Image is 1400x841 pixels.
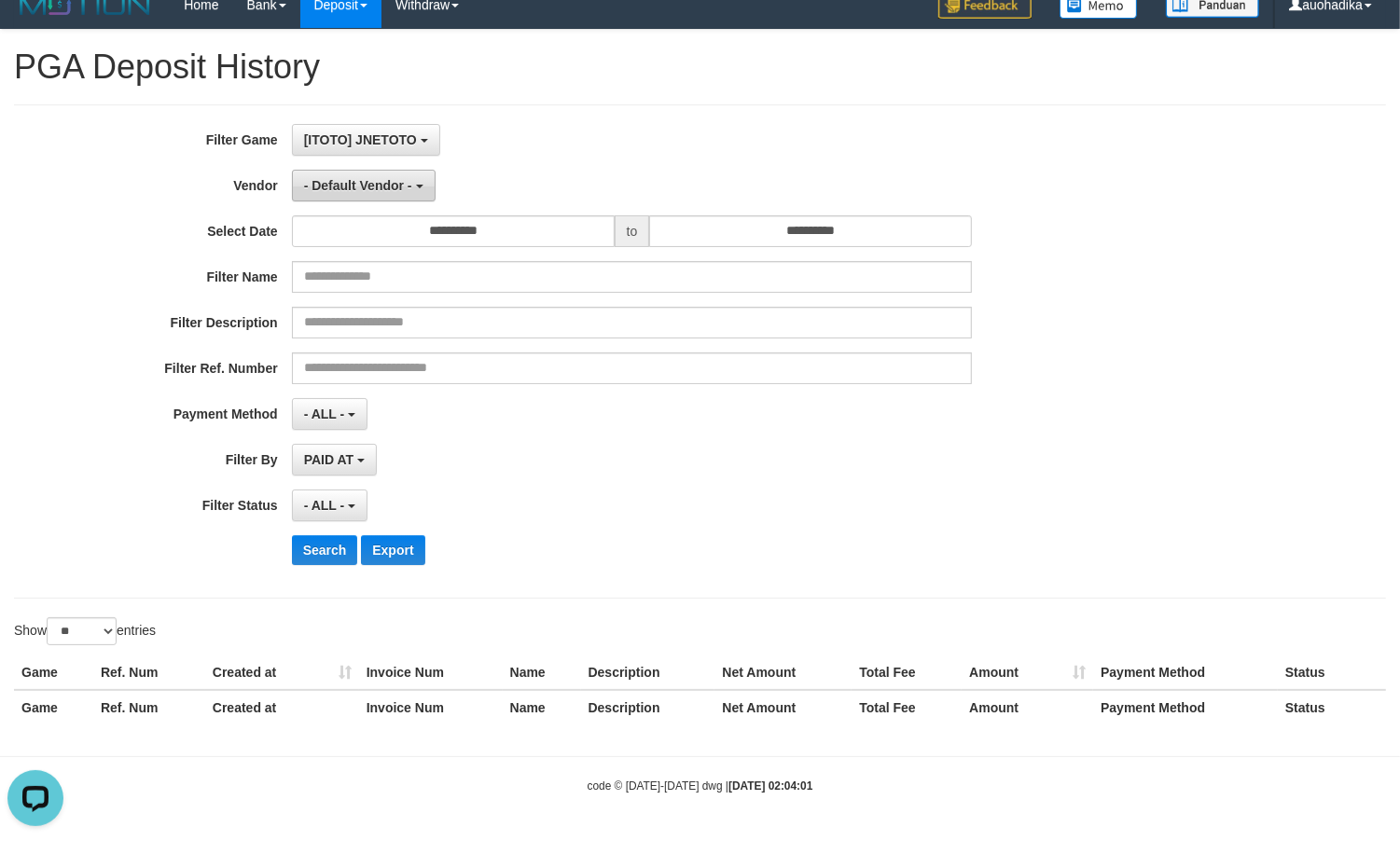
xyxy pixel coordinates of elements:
[503,655,581,690] th: Name
[14,655,93,690] th: Game
[962,690,1093,724] th: Amount
[588,779,813,793] small: code © [DATE]-[DATE] dwg |
[7,7,63,63] button: Open LiveChat chat widget
[304,407,345,421] span: - ALL -
[304,178,412,193] span: - Default Vendor -
[728,779,812,793] strong: [DATE] 02:04:01
[205,655,359,690] th: Created at
[962,655,1093,690] th: Amount
[292,398,367,430] button: - ALL -
[292,444,377,476] button: PAID AT
[205,690,359,724] th: Created at
[304,498,345,513] span: - ALL -
[359,690,503,724] th: Invoice Num
[292,124,440,156] button: [ITOTO] JNETOTO
[581,655,715,690] th: Description
[615,215,650,247] span: to
[93,655,205,690] th: Ref. Num
[714,690,852,724] th: Net Amount
[14,48,1386,86] h1: PGA Deposit History
[292,489,367,521] button: - ALL -
[1278,690,1386,724] th: Status
[14,617,156,645] label: Show entries
[1093,655,1278,690] th: Payment Method
[292,170,436,201] button: - Default Vendor -
[852,655,962,690] th: Total Fee
[292,535,358,565] button: Search
[93,690,205,724] th: Ref. Num
[47,617,117,645] select: Showentries
[852,690,962,724] th: Total Fee
[304,452,353,467] span: PAID AT
[581,690,715,724] th: Description
[1278,655,1386,690] th: Status
[361,535,424,565] button: Export
[1093,690,1278,724] th: Payment Method
[304,132,417,147] span: [ITOTO] JNETOTO
[14,690,93,724] th: Game
[359,655,503,690] th: Invoice Num
[714,655,852,690] th: Net Amount
[503,690,581,724] th: Name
